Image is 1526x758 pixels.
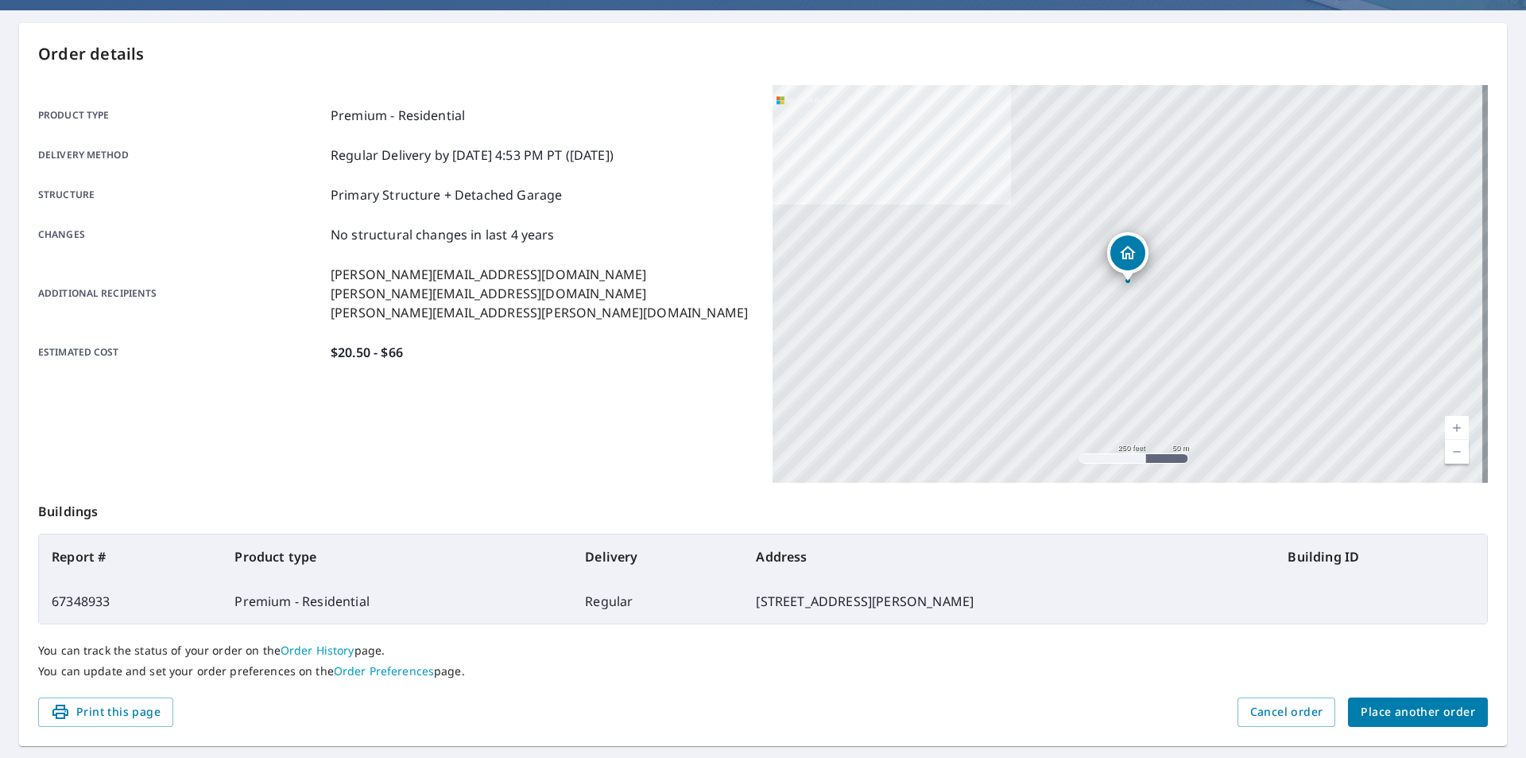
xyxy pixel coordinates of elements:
p: You can track the status of your order on the page. [38,643,1488,658]
th: Address [743,534,1275,579]
td: 67348933 [39,579,222,624]
p: [PERSON_NAME][EMAIL_ADDRESS][PERSON_NAME][DOMAIN_NAME] [331,303,748,322]
a: Current Level 17, Zoom Out [1445,440,1469,464]
p: $20.50 - $66 [331,343,403,362]
p: Order details [38,42,1488,66]
span: Cancel order [1250,702,1323,722]
p: [PERSON_NAME][EMAIL_ADDRESS][DOMAIN_NAME] [331,265,748,284]
p: Regular Delivery by [DATE] 4:53 PM PT ([DATE]) [331,146,614,165]
span: Print this page [51,702,161,722]
p: You can update and set your order preferences on the page. [38,664,1488,678]
p: Primary Structure + Detached Garage [331,185,562,204]
p: Additional recipients [38,265,324,322]
p: No structural changes in last 4 years [331,225,555,244]
td: Premium - Residential [222,579,572,624]
p: Structure [38,185,324,204]
th: Delivery [572,534,743,579]
button: Print this page [38,698,173,727]
p: Estimated cost [38,343,324,362]
p: Buildings [38,483,1488,534]
p: Delivery method [38,146,324,165]
th: Product type [222,534,572,579]
th: Building ID [1275,534,1487,579]
td: [STREET_ADDRESS][PERSON_NAME] [743,579,1275,624]
a: Current Level 17, Zoom In [1445,416,1469,440]
button: Place another order [1348,698,1488,727]
button: Cancel order [1237,698,1336,727]
p: Product type [38,106,324,125]
span: Place another order [1361,702,1475,722]
a: Order History [281,643,354,658]
p: [PERSON_NAME][EMAIL_ADDRESS][DOMAIN_NAME] [331,284,748,303]
a: Order Preferences [334,663,434,678]
th: Report # [39,534,222,579]
td: Regular [572,579,743,624]
p: Changes [38,225,324,244]
div: Dropped pin, building 1, Residential property, 32 Barto Dr Saint Louis, MO 63135 [1107,232,1148,282]
p: Premium - Residential [331,106,465,125]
